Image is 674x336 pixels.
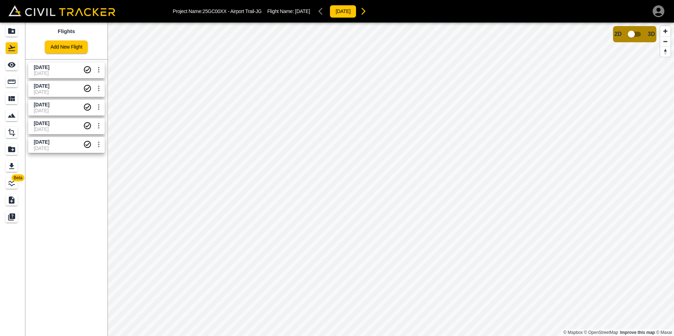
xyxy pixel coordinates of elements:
[108,23,674,336] canvas: Map
[267,8,310,14] p: Flight Name:
[660,36,670,46] button: Zoom out
[648,31,655,37] span: 3D
[656,330,672,335] a: Maxar
[330,5,356,18] button: [DATE]
[660,26,670,36] button: Zoom in
[620,330,655,335] a: Map feedback
[295,8,310,14] span: [DATE]
[8,5,115,16] img: Civil Tracker
[584,330,618,335] a: OpenStreetMap
[614,31,621,37] span: 2D
[173,8,262,14] p: Project Name: 25GC00XX - Airport Trail-JG
[563,330,583,335] a: Mapbox
[660,46,670,57] button: Reset bearing to north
